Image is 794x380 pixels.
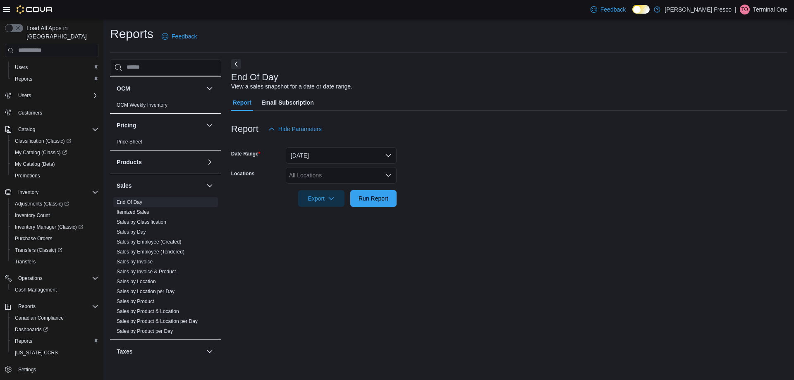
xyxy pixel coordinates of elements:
span: Users [18,92,31,99]
h3: Sales [117,182,132,190]
a: Transfers (Classic) [8,244,102,256]
span: Purchase Orders [12,234,98,244]
button: Catalog [15,124,38,134]
button: Sales [117,182,203,190]
span: Sales by Invoice [117,258,153,265]
span: Cash Management [15,287,57,293]
a: Inventory Count [12,210,53,220]
button: Inventory Count [8,210,102,221]
span: Transfers [12,257,98,267]
span: Sales by Product [117,298,154,305]
a: Reports [12,336,36,346]
a: Sales by Employee (Created) [117,239,182,245]
a: Inventory Manager (Classic) [12,222,86,232]
span: Purchase Orders [15,235,53,242]
button: Pricing [205,120,215,130]
h3: Pricing [117,121,136,129]
span: Settings [15,364,98,375]
a: Purchase Orders [12,234,56,244]
span: Promotions [15,172,40,179]
span: Sales by Product & Location per Day [117,318,198,325]
a: My Catalog (Classic) [8,147,102,158]
p: [PERSON_NAME] Fresco [665,5,732,14]
span: Hide Parameters [278,125,322,133]
button: Transfers [8,256,102,268]
button: Inventory [15,187,42,197]
a: My Catalog (Beta) [12,159,58,169]
span: Report [233,94,251,111]
span: Customers [18,110,42,116]
a: Sales by Employee (Tendered) [117,249,184,255]
span: Sales by Location [117,278,156,285]
button: Promotions [8,170,102,182]
button: Operations [2,272,102,284]
span: Inventory Count [15,212,50,219]
span: Itemized Sales [117,209,149,215]
a: Sales by Invoice & Product [117,269,176,275]
div: Pricing [110,137,221,150]
span: Price Sheet [117,139,142,145]
button: Customers [2,106,102,118]
a: Adjustments (Classic) [8,198,102,210]
span: Transfers (Classic) [15,247,62,253]
a: OCM Weekly Inventory [117,102,167,108]
a: Cash Management [12,285,60,295]
span: Feedback [600,5,626,14]
h3: Report [231,124,258,134]
a: Transfers [12,257,39,267]
a: Classification (Classic) [8,135,102,147]
a: Price Sheet [117,139,142,145]
a: Inventory Manager (Classic) [8,221,102,233]
img: Cova [17,5,53,14]
span: Sales by Employee (Tendered) [117,249,184,255]
div: View a sales snapshot for a date or date range. [231,82,352,91]
h1: Reports [110,26,153,42]
span: Sales by Employee (Created) [117,239,182,245]
div: OCM [110,100,221,113]
button: Purchase Orders [8,233,102,244]
span: Sales by Day [117,229,146,235]
span: Reports [12,336,98,346]
a: End Of Day [117,199,142,205]
h3: End Of Day [231,72,278,82]
span: Canadian Compliance [15,315,64,321]
span: Users [15,91,98,100]
button: [US_STATE] CCRS [8,347,102,358]
a: Sales by Product [117,299,154,304]
span: Inventory Count [12,210,98,220]
span: [US_STATE] CCRS [15,349,58,356]
button: Users [8,62,102,73]
p: Terminal One [753,5,787,14]
span: Email Subscription [261,94,314,111]
span: Transfers (Classic) [12,245,98,255]
span: TO [741,5,748,14]
span: My Catalog (Beta) [15,161,55,167]
span: Promotions [12,171,98,181]
a: Sales by Product & Location [117,308,179,314]
p: | [735,5,737,14]
span: My Catalog (Classic) [15,149,67,156]
span: Reports [12,74,98,84]
button: Products [117,158,203,166]
span: Load All Apps in [GEOGRAPHIC_DATA] [23,24,98,41]
span: Catalog [18,126,35,133]
span: Catalog [15,124,98,134]
span: Classification (Classic) [12,136,98,146]
a: Adjustments (Classic) [12,199,72,209]
button: Taxes [205,347,215,356]
span: Adjustments (Classic) [12,199,98,209]
span: Sales by Product & Location [117,308,179,315]
button: Reports [8,335,102,347]
a: Feedback [587,1,629,18]
a: Settings [15,365,39,375]
span: Run Report [359,194,388,203]
button: OCM [205,84,215,93]
span: Reports [15,301,98,311]
a: Sales by Product per Day [117,328,173,334]
span: Classification (Classic) [15,138,71,144]
button: My Catalog (Beta) [8,158,102,170]
button: Pricing [117,121,203,129]
button: Canadian Compliance [8,312,102,324]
